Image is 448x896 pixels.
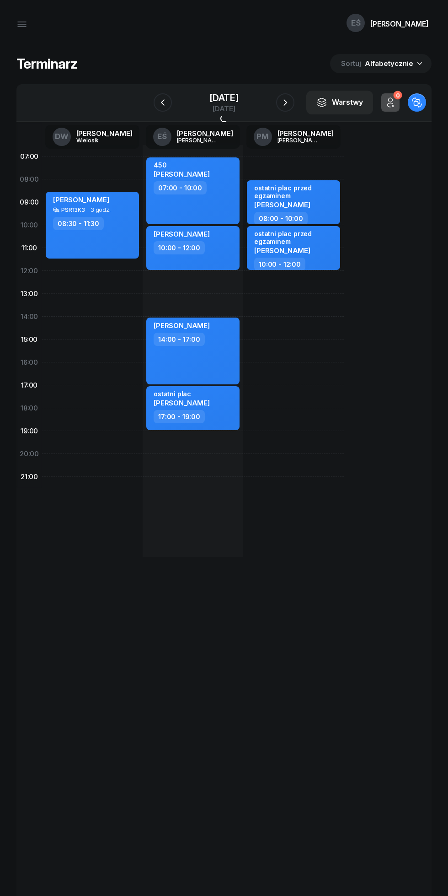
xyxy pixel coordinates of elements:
div: 450 [154,161,210,169]
div: 11:00 [16,237,42,259]
span: [PERSON_NAME] [154,170,210,178]
div: 14:00 - 17:00 [154,333,205,346]
div: Wielosik [76,137,120,143]
span: PM [256,133,269,140]
button: Warstwy [306,91,373,114]
div: 10:00 - 12:00 [254,258,305,271]
div: 14:00 [16,305,42,328]
button: 0 [381,93,400,112]
h1: Terminarz [16,55,77,72]
div: [PERSON_NAME] [370,20,429,27]
span: [PERSON_NAME] [154,399,210,407]
div: 15:00 [16,328,42,351]
div: 10:00 - 12:00 [154,241,205,254]
div: 08:00 - 10:00 [254,212,308,225]
div: 17:00 - 19:00 [154,410,205,423]
div: [PERSON_NAME] [277,130,334,137]
span: EŚ [157,133,167,140]
span: [PERSON_NAME] [53,195,109,204]
span: [PERSON_NAME] [254,246,310,255]
div: [PERSON_NAME] [76,130,133,137]
span: [PERSON_NAME] [154,321,210,330]
button: Sortuj Alfabetycznie [330,54,432,73]
a: EŚ[PERSON_NAME][PERSON_NAME] [146,125,240,149]
div: 0 [393,91,402,100]
div: 20:00 [16,443,42,465]
div: 12:00 [16,259,42,282]
div: ostatni plac przed egzaminem [254,184,335,200]
div: ostatni plac przed egzaminem [254,230,335,245]
span: Sortuj [341,58,363,70]
span: [PERSON_NAME] [154,230,210,238]
div: 08:00 [16,168,42,191]
div: 21:00 [16,465,42,488]
div: [PERSON_NAME] [177,130,233,137]
div: ostatni plac [154,390,210,398]
div: [PERSON_NAME] [277,137,321,143]
div: 13:00 [16,282,42,305]
div: Warstwy [316,97,363,108]
span: Alfabetycznie [365,59,413,68]
div: PSR13K3 [61,207,85,213]
div: 09:00 [16,191,42,214]
div: [DATE] [209,93,239,103]
span: [PERSON_NAME] [254,200,310,209]
a: DW[PERSON_NAME]Wielosik [45,125,140,149]
div: 18:00 [16,397,42,420]
a: PM[PERSON_NAME][PERSON_NAME] [246,125,341,149]
div: [DATE] [209,105,239,112]
div: [PERSON_NAME] [177,137,221,143]
div: 19:00 [16,420,42,443]
span: DW [55,133,69,140]
div: 07:00 [16,145,42,168]
div: 07:00 - 10:00 [154,181,207,194]
span: 3 godz. [91,207,111,213]
span: EŚ [351,19,361,27]
div: 17:00 [16,374,42,397]
div: 08:30 - 11:30 [53,217,104,230]
div: 16:00 [16,351,42,374]
div: 10:00 [16,214,42,237]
